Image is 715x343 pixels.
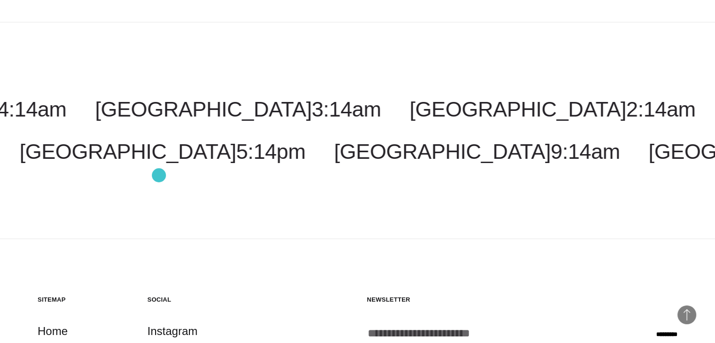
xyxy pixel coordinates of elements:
span: 9:14am [550,140,620,164]
a: Instagram [148,322,198,340]
h5: Sitemap [38,296,129,304]
span: 2:14am [626,97,695,121]
a: Home [38,322,68,340]
h5: Social [148,296,239,304]
a: [GEOGRAPHIC_DATA]3:14am [95,97,381,121]
span: 3:14am [312,97,381,121]
h5: Newsletter [367,296,678,304]
span: 5:14pm [236,140,305,164]
a: [GEOGRAPHIC_DATA]5:14pm [20,140,306,164]
a: [GEOGRAPHIC_DATA]2:14am [409,97,695,121]
button: Back to Top [677,305,696,324]
a: [GEOGRAPHIC_DATA]9:14am [334,140,620,164]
